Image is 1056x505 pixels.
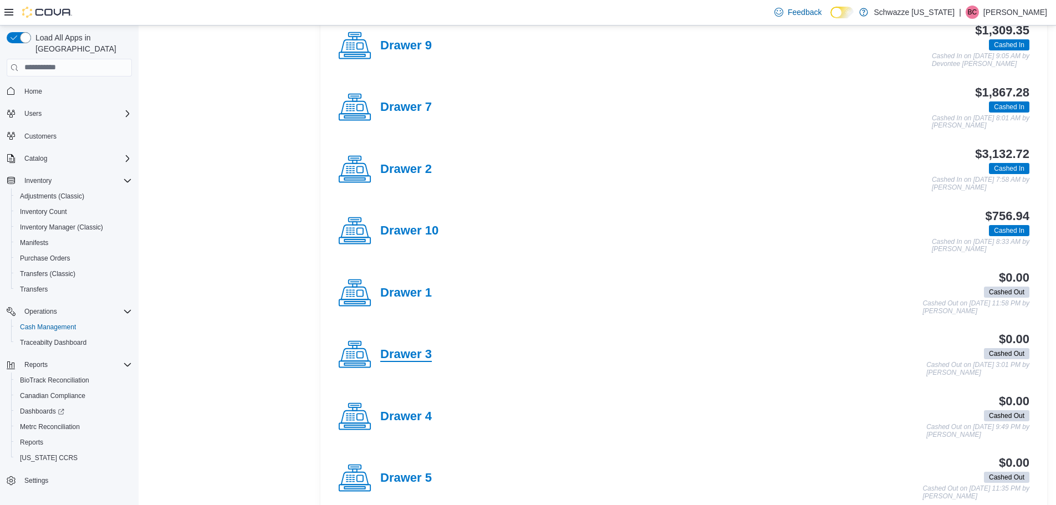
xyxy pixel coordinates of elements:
[24,154,47,163] span: Catalog
[11,419,136,435] button: Metrc Reconciliation
[11,373,136,388] button: BioTrack Reconciliation
[20,152,132,165] span: Catalog
[380,471,432,486] h4: Drawer 5
[16,451,132,465] span: Washington CCRS
[20,223,103,232] span: Inventory Manager (Classic)
[16,267,80,280] a: Transfers (Classic)
[24,176,52,185] span: Inventory
[975,24,1029,37] h3: $1,309.35
[874,6,955,19] p: Schwazze [US_STATE]
[983,6,1047,19] p: [PERSON_NAME]
[20,376,89,385] span: BioTrack Reconciliation
[989,472,1024,482] span: Cashed Out
[11,282,136,297] button: Transfers
[16,205,72,218] a: Inventory Count
[770,1,826,23] a: Feedback
[989,411,1024,421] span: Cashed Out
[2,83,136,99] button: Home
[966,6,979,19] div: Brennan Croy
[2,173,136,188] button: Inventory
[20,338,86,347] span: Traceabilty Dashboard
[20,152,52,165] button: Catalog
[20,323,76,331] span: Cash Management
[16,283,52,296] a: Transfers
[20,238,48,247] span: Manifests
[380,410,432,424] h4: Drawer 4
[16,320,132,334] span: Cash Management
[16,374,94,387] a: BioTrack Reconciliation
[2,357,136,373] button: Reports
[975,86,1029,99] h3: $1,867.28
[989,39,1029,50] span: Cashed In
[922,300,1029,315] p: Cashed Out on [DATE] 11:58 PM by [PERSON_NAME]
[932,176,1029,191] p: Cashed In on [DATE] 7:58 AM by [PERSON_NAME]
[20,358,132,371] span: Reports
[989,287,1024,297] span: Cashed Out
[20,254,70,263] span: Purchase Orders
[20,174,56,187] button: Inventory
[16,267,132,280] span: Transfers (Classic)
[932,238,1029,253] p: Cashed In on [DATE] 8:33 AM by [PERSON_NAME]
[994,226,1024,236] span: Cashed In
[20,438,43,447] span: Reports
[16,252,132,265] span: Purchase Orders
[16,252,75,265] a: Purchase Orders
[16,451,82,465] a: [US_STATE] CCRS
[16,405,132,418] span: Dashboards
[989,225,1029,236] span: Cashed In
[16,236,132,249] span: Manifests
[16,336,132,349] span: Traceabilty Dashboard
[11,251,136,266] button: Purchase Orders
[932,53,1029,68] p: Cashed In on [DATE] 9:05 AM by Devontee [PERSON_NAME]
[380,100,432,115] h4: Drawer 7
[830,7,854,18] input: Dark Mode
[788,7,822,18] span: Feedback
[926,424,1029,438] p: Cashed Out on [DATE] 9:49 PM by [PERSON_NAME]
[16,374,132,387] span: BioTrack Reconciliation
[999,333,1029,346] h3: $0.00
[20,192,84,201] span: Adjustments (Classic)
[20,473,132,487] span: Settings
[989,349,1024,359] span: Cashed Out
[20,358,52,371] button: Reports
[2,128,136,144] button: Customers
[11,404,136,419] a: Dashboards
[968,6,977,19] span: BC
[16,389,132,402] span: Canadian Compliance
[16,190,132,203] span: Adjustments (Classic)
[20,407,64,416] span: Dashboards
[20,107,132,120] span: Users
[16,420,132,433] span: Metrc Reconciliation
[830,18,831,19] span: Dark Mode
[11,335,136,350] button: Traceabilty Dashboard
[999,456,1029,470] h3: $0.00
[16,436,48,449] a: Reports
[11,204,136,220] button: Inventory Count
[2,304,136,319] button: Operations
[16,283,132,296] span: Transfers
[959,6,961,19] p: |
[984,410,1029,421] span: Cashed Out
[984,348,1029,359] span: Cashed Out
[994,102,1024,112] span: Cashed In
[2,151,136,166] button: Catalog
[11,435,136,450] button: Reports
[989,101,1029,113] span: Cashed In
[2,472,136,488] button: Settings
[11,188,136,204] button: Adjustments (Classic)
[989,163,1029,174] span: Cashed In
[20,129,132,143] span: Customers
[380,286,432,300] h4: Drawer 1
[16,420,84,433] a: Metrc Reconciliation
[24,87,42,96] span: Home
[20,422,80,431] span: Metrc Reconciliation
[994,40,1024,50] span: Cashed In
[24,132,57,141] span: Customers
[16,336,91,349] a: Traceabilty Dashboard
[20,285,48,294] span: Transfers
[2,106,136,121] button: Users
[20,391,85,400] span: Canadian Compliance
[20,130,61,143] a: Customers
[20,207,67,216] span: Inventory Count
[24,307,57,316] span: Operations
